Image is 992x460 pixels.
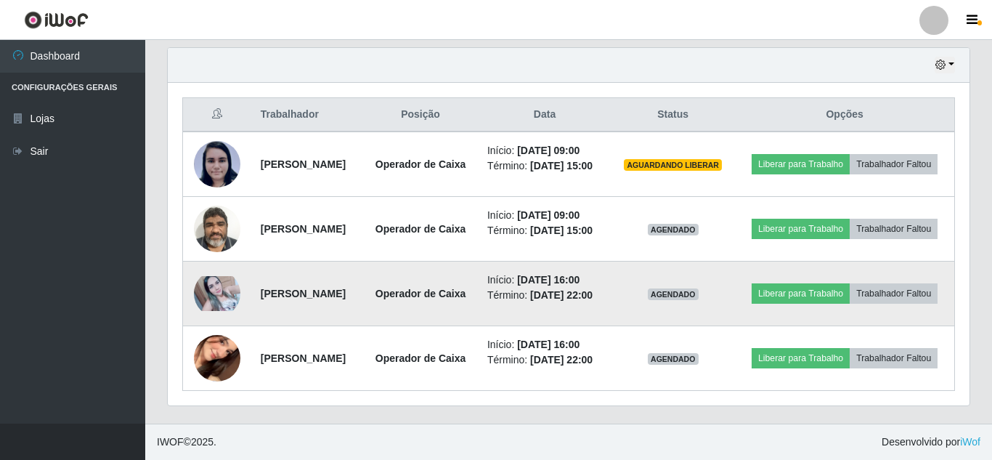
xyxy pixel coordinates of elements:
strong: [PERSON_NAME] [261,288,346,299]
span: AGENDADO [648,353,699,365]
li: Início: [487,273,602,288]
time: [DATE] 16:00 [517,339,580,350]
strong: Operador de Caixa [375,352,466,364]
img: 1753654466670.jpeg [194,308,240,409]
th: Data [479,98,611,132]
time: [DATE] 15:00 [530,225,593,236]
span: Desenvolvido por [882,435,980,450]
img: 1668045195868.jpeg [194,276,240,311]
time: [DATE] 09:00 [517,209,580,221]
img: 1625107347864.jpeg [194,198,240,259]
time: [DATE] 15:00 [530,160,593,172]
img: CoreUI Logo [24,11,89,29]
th: Status [611,98,735,132]
time: [DATE] 22:00 [530,289,593,301]
span: AGENDADO [648,288,699,300]
a: iWof [960,436,980,448]
li: Término: [487,158,602,174]
time: [DATE] 16:00 [517,274,580,286]
button: Trabalhador Faltou [850,219,938,239]
strong: [PERSON_NAME] [261,223,346,235]
li: Término: [487,352,602,368]
span: AGUARDANDO LIBERAR [624,159,722,171]
time: [DATE] 09:00 [517,145,580,156]
time: [DATE] 22:00 [530,354,593,366]
button: Liberar para Trabalho [752,154,850,174]
li: Término: [487,288,602,303]
img: 1628255605382.jpeg [194,140,240,188]
li: Início: [487,143,602,158]
button: Liberar para Trabalho [752,348,850,368]
strong: [PERSON_NAME] [261,352,346,364]
strong: Operador de Caixa [375,158,466,170]
th: Posição [362,98,479,132]
span: © 2025 . [157,435,216,450]
th: Trabalhador [252,98,362,132]
span: IWOF [157,436,184,448]
button: Liberar para Trabalho [752,283,850,304]
span: AGENDADO [648,224,699,235]
strong: Operador de Caixa [375,223,466,235]
button: Trabalhador Faltou [850,154,938,174]
li: Término: [487,223,602,238]
strong: [PERSON_NAME] [261,158,346,170]
li: Início: [487,337,602,352]
button: Liberar para Trabalho [752,219,850,239]
strong: Operador de Caixa [375,288,466,299]
button: Trabalhador Faltou [850,283,938,304]
button: Trabalhador Faltou [850,348,938,368]
th: Opções [735,98,954,132]
li: Início: [487,208,602,223]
